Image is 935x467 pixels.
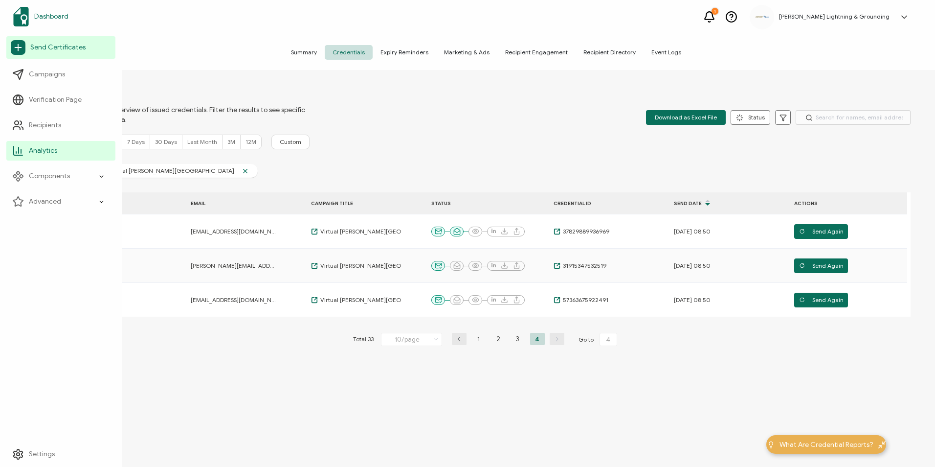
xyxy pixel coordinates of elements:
[29,146,57,156] span: Analytics
[187,138,217,145] span: Last Month
[227,138,235,145] span: 3M
[511,333,525,345] li: 3
[245,138,256,145] span: 12M
[127,138,145,145] span: 7 Days
[436,45,497,60] span: Marketing & Ads
[787,198,885,209] div: ACTIONS
[191,228,276,235] span: [EMAIL_ADDRESS][DOMAIN_NAME]
[471,333,486,345] li: 1
[318,296,416,304] span: Virtual [PERSON_NAME][GEOGRAPHIC_DATA]
[655,110,717,125] span: Download as Excel File
[30,43,86,52] span: Send Certificates
[6,36,115,59] a: Send Certificates
[491,333,506,345] li: 2
[6,90,115,110] a: Verification Page
[283,45,325,60] span: Summary
[29,197,61,207] span: Advanced
[373,45,436,60] span: Expiry Reminders
[674,228,711,235] span: [DATE] 08:50
[318,228,416,235] span: Virtual [PERSON_NAME][GEOGRAPHIC_DATA]
[6,141,115,161] a: Analytics
[794,258,848,273] button: Send Again
[61,105,306,125] span: You can view an overview of issued credentials. Filter the results to see specific sending histor...
[6,3,115,30] a: Dashboard
[29,120,61,130] span: Recipients
[381,333,442,346] input: Select
[424,198,546,209] div: STATUS
[755,15,769,19] img: aadcaf15-e79d-49df-9673-3fc76e3576c2.png
[191,262,276,270] span: [PERSON_NAME][EMAIL_ADDRESS][DOMAIN_NAME]
[29,95,82,105] span: Verification Page
[554,228,609,235] a: 37829889936969
[554,262,606,270] a: 31915347532519
[560,296,608,304] span: 57363675922491
[61,95,306,105] span: CREDENTIALS
[29,171,70,181] span: Components
[794,224,848,239] button: Send Again
[530,333,545,345] li: 4
[560,228,609,235] span: 37829889936969
[191,296,276,304] span: [EMAIL_ADDRESS][DOMAIN_NAME]
[546,198,644,209] div: CREDENTIAL ID
[796,110,911,125] input: Search for names, email addresses, and IDs
[29,70,65,79] span: Campaigns
[799,293,844,307] span: Send Again
[674,262,711,270] span: [DATE] 08:50
[325,45,373,60] span: Credentials
[644,45,689,60] span: Event Logs
[794,293,848,307] button: Send Again
[712,8,718,15] div: 1
[576,45,644,60] span: Recipient Directory
[497,45,576,60] span: Recipient Engagement
[579,333,619,347] span: Go to
[731,110,770,125] button: Status
[304,198,401,209] div: CAMPAIGN TITLE
[34,12,68,22] span: Dashboard
[799,258,844,273] span: Send Again
[560,262,606,270] span: 31915347532519
[6,116,115,135] a: Recipients
[554,296,608,304] a: 57363675922491
[6,65,115,84] a: Campaigns
[318,262,416,270] span: Virtual [PERSON_NAME][GEOGRAPHIC_DATA]
[102,167,242,175] span: Virtual [PERSON_NAME][GEOGRAPHIC_DATA]
[6,444,115,464] a: Settings
[799,224,844,239] span: Send Again
[183,198,281,209] div: EMAIL
[886,420,935,467] iframe: Chat Widget
[646,110,726,125] button: Download as Excel File
[271,135,310,149] button: Custom
[280,138,301,146] span: Custom
[29,449,55,459] span: Settings
[779,440,873,450] span: What Are Credential Reports?
[667,195,764,211] div: Send Date
[674,296,711,304] span: [DATE] 08:50
[878,441,886,448] img: minimize-icon.svg
[353,333,374,347] span: Total 33
[13,7,29,26] img: sertifier-logomark-colored.svg
[779,13,890,20] h5: [PERSON_NAME] Lightning & Grounding
[155,138,177,145] span: 30 Days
